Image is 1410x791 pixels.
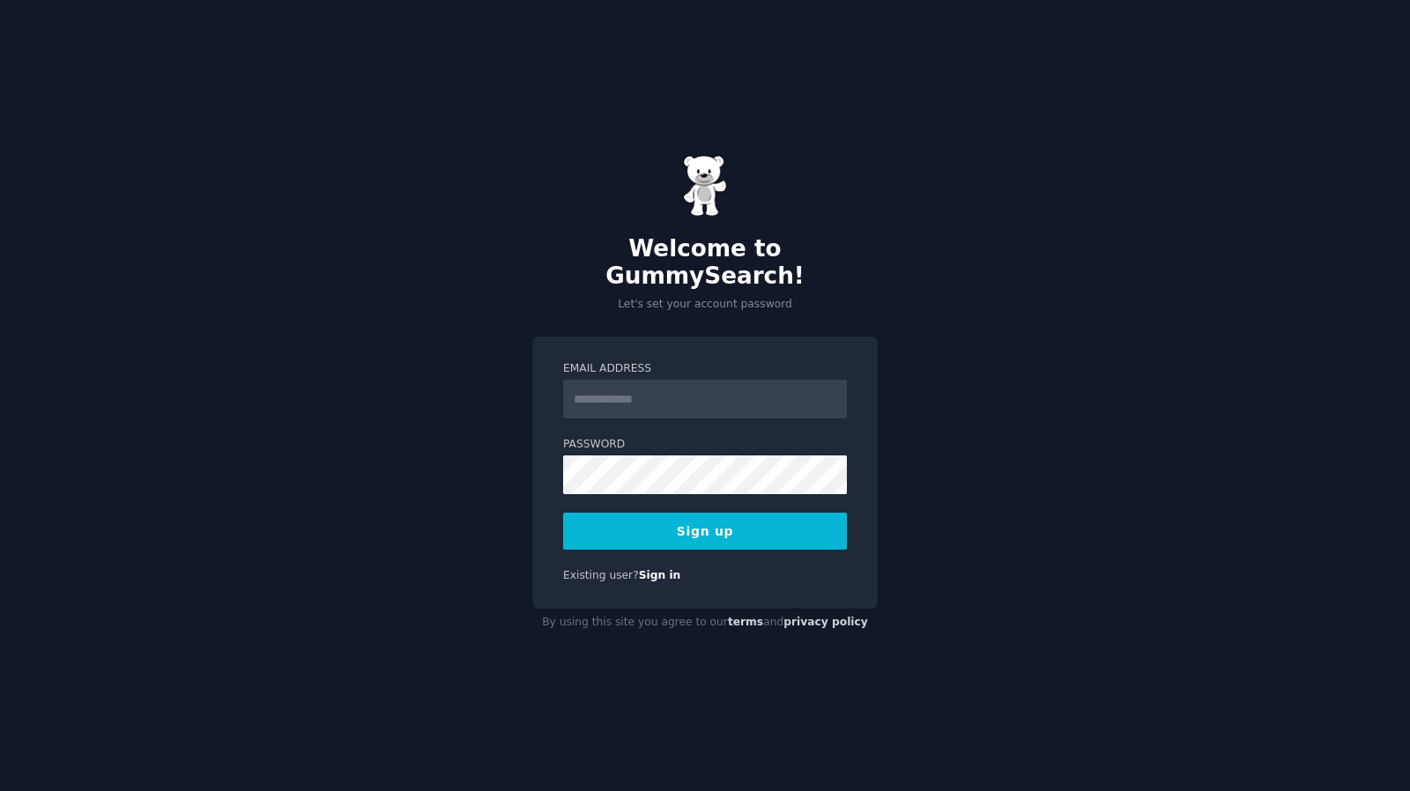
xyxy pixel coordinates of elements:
[563,361,847,377] label: Email Address
[639,569,681,581] a: Sign in
[728,616,763,628] a: terms
[683,155,727,217] img: Gummy Bear
[532,235,878,291] h2: Welcome to GummySearch!
[783,616,868,628] a: privacy policy
[563,513,847,550] button: Sign up
[532,297,878,313] p: Let's set your account password
[563,437,847,453] label: Password
[532,609,878,637] div: By using this site you agree to our and
[563,569,639,581] span: Existing user?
